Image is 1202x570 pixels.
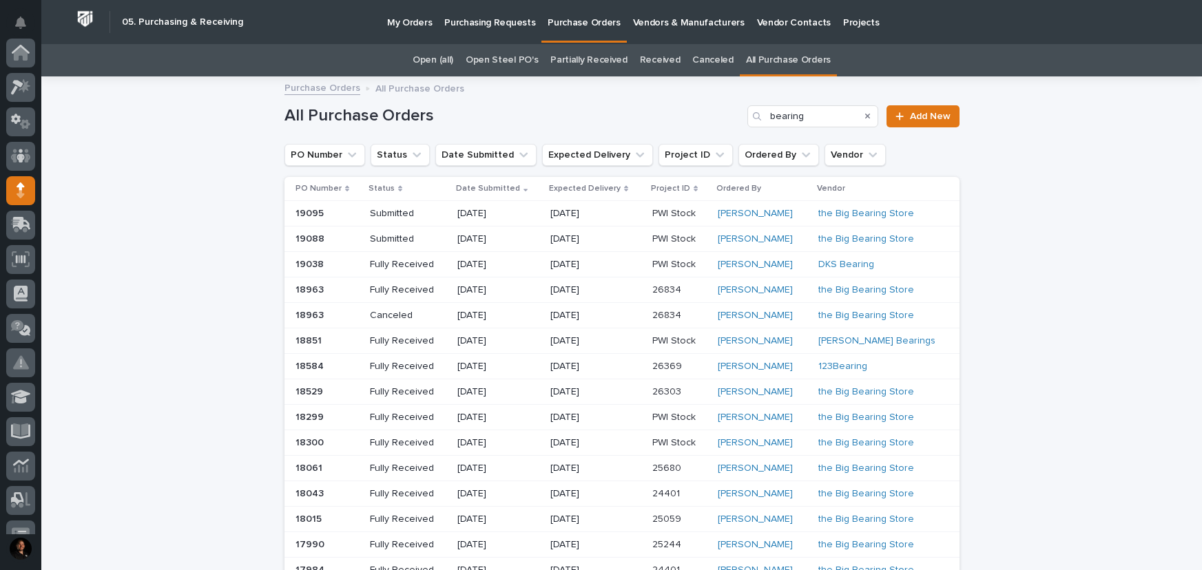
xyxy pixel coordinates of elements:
[457,233,539,245] p: [DATE]
[457,310,539,321] p: [DATE]
[435,144,537,166] button: Date Submitted
[652,282,684,296] p: 26834
[370,386,446,398] p: Fully Received
[370,208,446,220] p: Submitted
[284,106,743,126] h1: All Purchase Orders
[284,481,960,507] tr: 1804318043 Fully Received[DATE][DATE]2440124401 [PERSON_NAME] the Big Bearing Store
[718,310,793,321] a: [PERSON_NAME]
[457,412,539,423] p: [DATE]
[550,488,641,500] p: [DATE]
[818,386,914,398] a: the Big Bearing Store
[370,335,446,347] p: Fully Received
[550,233,641,245] p: [DATE]
[887,105,959,127] a: Add New
[818,284,914,296] a: the Big Bearing Store
[6,8,35,37] button: Notifications
[296,256,327,271] p: 19038
[652,511,684,525] p: 25059
[370,361,446,372] p: Fully Received
[284,201,960,226] tr: 1909519095 Submitted[DATE][DATE]PWI StockPWI Stock [PERSON_NAME] the Big Bearing Store
[747,105,878,127] input: Search
[369,181,395,196] p: Status
[718,208,793,220] a: [PERSON_NAME]
[370,463,446,474] p: Fully Received
[296,485,327,500] p: 18043
[652,409,698,423] p: PWI Stock
[296,511,324,525] p: 18015
[652,485,683,500] p: 24401
[718,437,793,449] a: [PERSON_NAME]
[659,144,733,166] button: Project ID
[284,303,960,328] tr: 1896318963 Canceled[DATE][DATE]2683426834 [PERSON_NAME] the Big Bearing Store
[818,335,955,347] a: [PERSON_NAME] Bearings LLC
[652,205,698,220] p: PWI Stock
[718,539,793,551] a: [PERSON_NAME]
[370,233,446,245] p: Submitted
[652,434,698,449] p: PWI Stock
[284,277,960,303] tr: 1896318963 Fully Received[DATE][DATE]2683426834 [PERSON_NAME] the Big Bearing Store
[550,539,641,551] p: [DATE]
[550,284,641,296] p: [DATE]
[296,383,326,398] p: 18529
[718,488,793,500] a: [PERSON_NAME]
[296,231,327,245] p: 19088
[549,181,621,196] p: Expected Delivery
[550,412,641,423] p: [DATE]
[716,181,761,196] p: Ordered By
[718,386,793,398] a: [PERSON_NAME]
[457,259,539,271] p: [DATE]
[746,44,831,76] a: All Purchase Orders
[284,354,960,379] tr: 1858418584 Fully Received[DATE][DATE]2636926369 [PERSON_NAME] 123Bearing
[370,412,446,423] p: Fully Received
[17,17,35,39] div: Notifications
[296,434,327,449] p: 18300
[550,259,641,271] p: [DATE]
[371,144,430,166] button: Status
[296,460,325,474] p: 18061
[818,233,914,245] a: the Big Bearing Store
[818,514,914,525] a: the Big Bearing Store
[413,44,453,76] a: Open (all)
[296,181,342,196] p: PO Number
[375,80,464,95] p: All Purchase Orders
[296,205,327,220] p: 19095
[457,284,539,296] p: [DATE]
[910,112,951,121] span: Add New
[818,488,914,500] a: the Big Bearing Store
[542,144,653,166] button: Expected Delivery
[718,233,793,245] a: [PERSON_NAME]
[818,437,914,449] a: the Big Bearing Store
[738,144,819,166] button: Ordered By
[550,386,641,398] p: [DATE]
[457,335,539,347] p: [DATE]
[296,536,327,551] p: 17990
[370,539,446,551] p: Fully Received
[284,405,960,430] tr: 1829918299 Fully Received[DATE][DATE]PWI StockPWI Stock [PERSON_NAME] the Big Bearing Store
[718,514,793,525] a: [PERSON_NAME]
[640,44,681,76] a: Received
[370,284,446,296] p: Fully Received
[825,144,886,166] button: Vendor
[457,463,539,474] p: [DATE]
[652,332,698,347] p: PWI Stock
[72,6,98,32] img: Workspace Logo
[284,430,960,456] tr: 1830018300 Fully Received[DATE][DATE]PWI StockPWI Stock [PERSON_NAME] the Big Bearing Store
[550,361,641,372] p: [DATE]
[284,379,960,405] tr: 1852918529 Fully Received[DATE][DATE]2630326303 [PERSON_NAME] the Big Bearing Store
[370,514,446,525] p: Fully Received
[550,44,627,76] a: Partially Received
[652,383,684,398] p: 26303
[296,332,324,347] p: 18851
[718,463,793,474] a: [PERSON_NAME]
[284,531,960,557] tr: 1799017990 Fully Received[DATE][DATE]2524425244 [PERSON_NAME] the Big Bearing Store
[284,507,960,532] tr: 1801518015 Fully Received[DATE][DATE]2505925059 [PERSON_NAME] the Big Bearing Store
[550,437,641,449] p: [DATE]
[296,307,327,321] p: 18963
[457,386,539,398] p: [DATE]
[284,252,960,277] tr: 1903819038 Fully Received[DATE][DATE]PWI StockPWI Stock [PERSON_NAME] DKS Bearing
[370,310,446,321] p: Canceled
[457,361,539,372] p: [DATE]
[652,460,684,474] p: 25680
[550,310,641,321] p: [DATE]
[818,463,914,474] a: the Big Bearing Store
